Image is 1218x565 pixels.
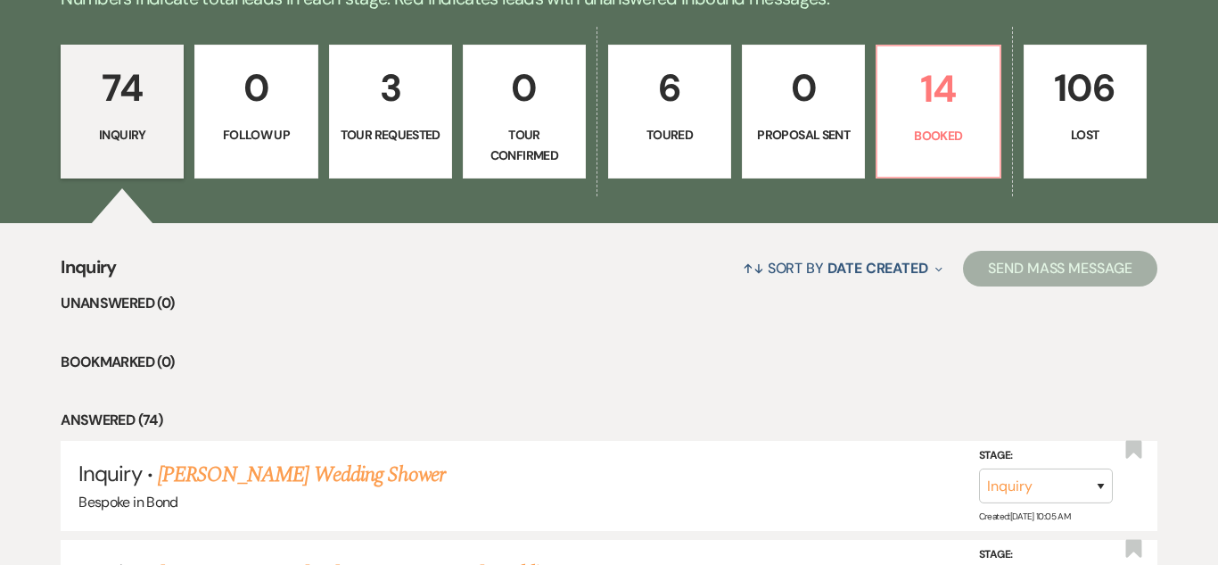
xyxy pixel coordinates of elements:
[620,125,720,145] p: Toured
[753,125,853,145] p: Proposal Sent
[979,545,1113,565] label: Stage:
[743,259,764,278] span: ↑↓
[827,259,928,278] span: Date Created
[474,125,574,165] p: Tour Confirmed
[979,511,1070,522] span: Created: [DATE] 10:05 AM
[61,253,117,292] span: Inquiry
[1035,58,1135,118] p: 106
[608,45,731,179] a: 6Toured
[888,126,988,145] p: Booked
[78,460,141,487] span: Inquiry
[61,351,1156,374] li: Bookmarked (0)
[742,45,865,179] a: 0Proposal Sent
[963,251,1157,287] button: Send Mass Message
[61,292,1156,315] li: Unanswered (0)
[463,45,586,179] a: 0Tour Confirmed
[72,58,172,118] p: 74
[206,125,306,145] p: Follow Up
[158,459,445,491] a: [PERSON_NAME] Wedding Shower
[194,45,317,179] a: 0Follow Up
[78,493,177,511] span: Bespoke in Bond
[753,58,853,118] p: 0
[1035,125,1135,145] p: Lost
[736,245,950,292] button: Sort By Date Created
[61,45,184,179] a: 74Inquiry
[341,58,440,118] p: 3
[341,125,440,145] p: Tour Requested
[876,45,1000,179] a: 14Booked
[61,409,1156,432] li: Answered (74)
[979,445,1113,465] label: Stage:
[72,125,172,145] p: Inquiry
[1024,45,1147,179] a: 106Lost
[206,58,306,118] p: 0
[474,58,574,118] p: 0
[620,58,720,118] p: 6
[888,59,988,119] p: 14
[329,45,452,179] a: 3Tour Requested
